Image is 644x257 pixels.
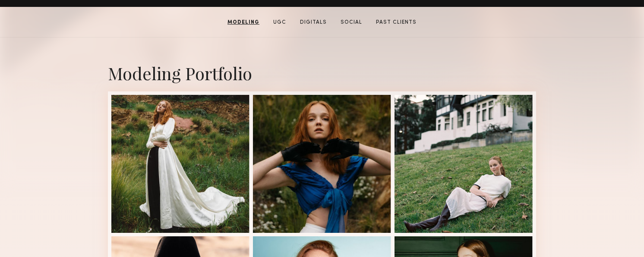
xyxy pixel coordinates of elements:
[337,19,366,26] a: Social
[224,19,263,26] a: Modeling
[270,19,290,26] a: UGC
[297,19,330,26] a: Digitals
[108,62,536,85] div: Modeling Portfolio
[373,19,420,26] a: Past Clients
